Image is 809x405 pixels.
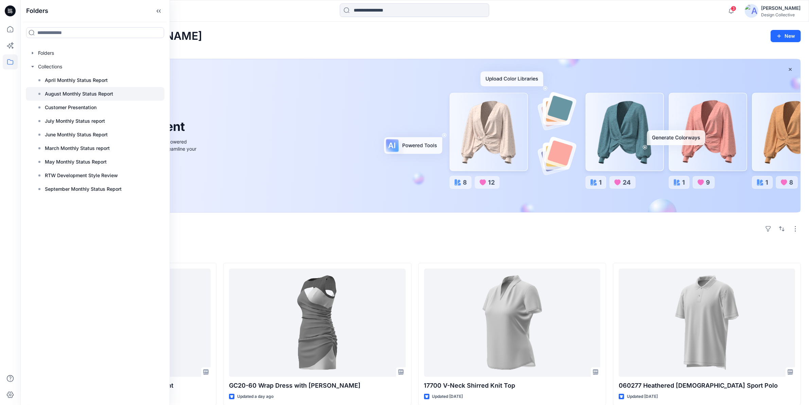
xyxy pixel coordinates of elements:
p: May Monthly Status Report [45,158,107,166]
img: avatar [745,4,758,18]
a: GC20-60 Wrap Dress with Yoke [229,269,405,377]
p: April Monthly Status Report [45,76,108,84]
p: Updated [DATE] [627,393,658,400]
h4: Styles [29,248,801,256]
p: GC20-60 Wrap Dress with [PERSON_NAME] [229,381,405,390]
p: 17700 V-Neck Shirred Knit Top [424,381,600,390]
p: July Monthly Status report [45,117,105,125]
span: 3 [731,6,736,11]
button: New [771,30,801,42]
div: [PERSON_NAME] [761,4,801,12]
div: Design Collective [761,12,801,17]
a: 060277 Heathered Male Sport Polo [619,269,795,377]
p: Updated [DATE] [432,393,463,400]
p: 060277 Heathered [DEMOGRAPHIC_DATA] Sport Polo [619,381,795,390]
p: June Monthly Status Report [45,131,108,139]
p: Updated a day ago [237,393,274,400]
a: 17700 V-Neck Shirred Knit Top [424,269,600,377]
p: September Monthly Status Report [45,185,122,193]
p: RTW Development Style Review [45,171,118,180]
p: March Monthly Status report [45,144,110,152]
p: August Monthly Status Report [45,90,113,98]
p: Customer Presentation [45,103,96,112]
